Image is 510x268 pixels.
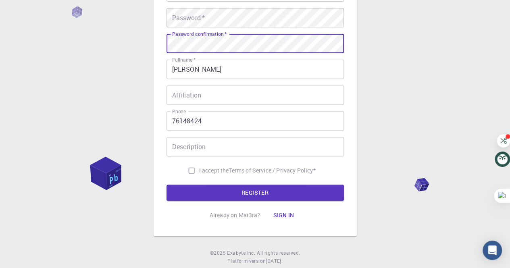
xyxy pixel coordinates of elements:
span: © 2025 [210,249,227,257]
span: Platform version [227,257,266,265]
label: Fullname [172,56,196,63]
button: Sign in [266,207,300,223]
span: Exabyte Inc. [227,249,255,256]
span: [DATE] . [266,258,283,264]
button: REGISTER [167,185,344,201]
span: All rights reserved. [257,249,300,257]
a: [DATE]. [266,257,283,265]
p: Already on Mat3ra? [210,211,260,219]
label: Password confirmation [172,31,227,37]
span: I accept the [199,166,229,175]
div: Open Intercom Messenger [483,241,502,260]
a: Terms of Service / Privacy Policy* [229,166,315,175]
p: Terms of Service / Privacy Policy * [229,166,315,175]
a: Exabyte Inc. [227,249,255,257]
label: Phone [172,108,186,115]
